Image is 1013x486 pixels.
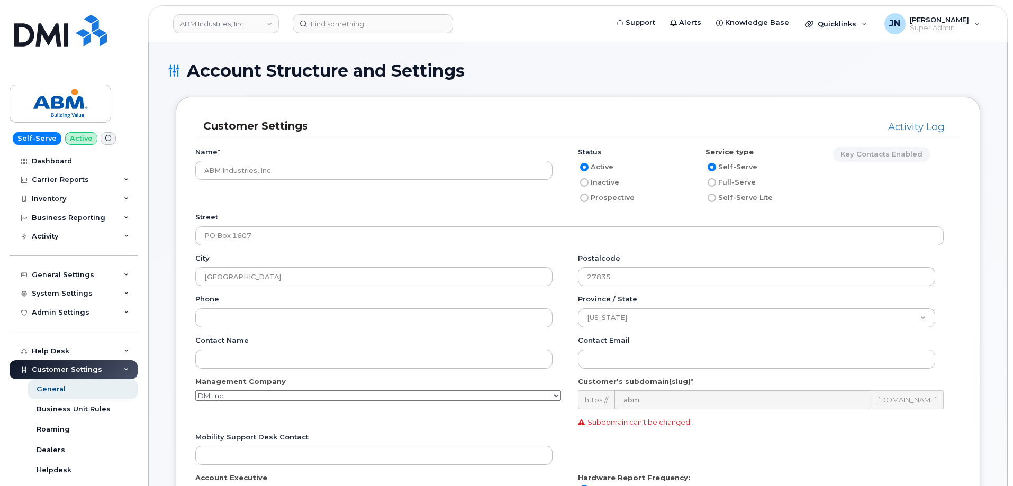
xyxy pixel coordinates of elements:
p: Subdomain can't be changed. [578,417,952,427]
input: Active [580,163,589,171]
label: Mobility Support Desk Contact [195,432,309,442]
div: https:// [578,390,614,409]
h3: Customer Settings [203,119,629,133]
input: Self-Serve [708,163,716,171]
abbr: required [218,148,220,156]
div: .[DOMAIN_NAME] [870,390,944,409]
label: Self-Serve [706,161,757,173]
label: Account Executive [195,473,267,483]
label: Active [578,161,613,173]
input: Inactive [580,178,589,187]
label: City [195,253,210,263]
label: Management Company [195,377,286,387]
label: Inactive [578,176,619,189]
label: Customer's subdomain(slug)* [578,377,693,387]
input: Prospective [580,194,589,202]
label: Name [195,147,220,157]
input: Self-Serve Lite [708,194,716,202]
label: Prospective [578,191,635,204]
label: Province / State [578,294,637,304]
label: Full-Serve [706,176,756,189]
label: Contact name [195,335,249,345]
label: Status [578,147,602,157]
h1: Account Structure and Settings [168,61,988,80]
a: Key Contacts enabled [833,147,930,162]
label: Postalcode [578,253,620,263]
label: Self-Serve Lite [706,191,773,204]
strong: Hardware Report Frequency: [578,473,690,482]
label: Contact email [578,335,630,345]
label: Service type [706,147,754,157]
input: Full-Serve [708,178,716,187]
label: Phone [195,294,219,304]
a: Activity Log [888,121,945,133]
label: Street [195,212,218,222]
